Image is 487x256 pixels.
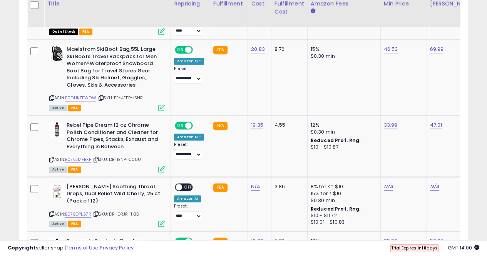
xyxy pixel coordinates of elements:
div: $0.30 min [311,197,375,204]
div: 3.86 [274,183,301,190]
img: 418xq5N4bBL._SL40_.jpg [49,122,65,137]
span: FBA [79,28,92,35]
span: OFF [182,184,194,191]
b: Maelstrom Ski Boot Bag,55L Large Ski Boots Travel Backpack for Men Women?Waterproof Snowboard Boo... [67,46,160,90]
div: $10 - $10.87 [311,144,375,151]
a: N/A [430,183,439,191]
span: | SKU: DB-IENP-CC0U [92,156,141,162]
span: All listings currently available for purchase on Amazon [49,105,67,111]
span: OFF [192,122,204,129]
a: 47.01 [430,121,442,129]
div: $0.30 min [311,53,375,60]
b: 10 [422,245,427,251]
a: 19.35 [251,121,263,129]
small: FBA [213,46,228,54]
a: 69.99 [430,45,444,53]
div: Preset: [174,66,204,84]
span: FBA [68,221,81,227]
a: B07BDPLG7R [65,211,91,218]
div: 8.76 [274,46,301,53]
span: OFF [192,47,204,53]
div: 4.55 [274,122,301,129]
span: All listings currently available for purchase on Amazon [49,166,67,173]
div: Preset: [174,142,204,159]
img: 41Sma5QfILL._SL40_.jpg [49,46,65,61]
div: $10 - $11.72 [311,212,375,219]
span: | SKU: DR-DRJR-TK1Q [92,211,139,217]
span: Trial Expires in days [391,245,438,251]
a: B075JMFBXP [65,156,91,163]
strong: Copyright [8,244,36,251]
small: FBA [213,122,228,130]
b: Reduced Prof. Rng. [311,206,361,212]
span: All listings that are currently out of stock and unavailable for purchase on Amazon [49,28,78,35]
span: All listings currently available for purchase on Amazon [49,221,67,227]
span: | SKU: BF-4FEP-I5NR [97,95,143,101]
a: Privacy Policy [100,244,134,251]
b: Reduced Prof. Rng. [311,137,361,144]
div: 8% for <= $10 [311,183,375,190]
span: ON [176,47,185,53]
div: Amazon AI * [174,134,204,141]
a: N/A [384,183,393,191]
div: 12% [311,122,375,129]
small: Amazon Fees. [311,8,315,15]
div: Preset: [174,204,204,221]
span: 2025-10-14 14:00 GMT [448,244,479,251]
div: Amazon AI * [174,58,204,65]
div: ASIN: [49,183,165,226]
b: Rebel Pipe Dream 12 oz Chrome Polish Conditioner and Cleaner for Chrome Pipes, Stacks, Exhaust an... [67,122,160,152]
div: 15% for > $10 [311,190,375,197]
div: 15% [311,46,375,53]
b: [PERSON_NAME] Soothing Throat Drops, Dual Relief Wild Cherry, 25 ct (Pack of 12) [67,183,160,207]
a: N/A [251,183,260,191]
div: seller snap | | [8,244,134,252]
a: 20.83 [251,45,265,53]
div: ASIN: [49,46,165,110]
div: Preset: [174,18,204,36]
span: FBA [68,166,81,173]
img: 41wz7pvCDbL._SL40_.jpg [49,183,65,199]
a: 46.53 [384,45,398,53]
div: $0.30 min [311,129,375,136]
a: B0DHKZFWDW [65,95,96,101]
span: FBA [68,105,81,111]
div: $10.01 - $10.83 [311,219,375,226]
a: 33.99 [384,121,398,129]
span: ON [176,122,185,129]
small: FBA [213,183,228,192]
a: Terms of Use [66,244,99,251]
div: ASIN: [49,122,165,172]
div: Amazon AI [174,195,201,202]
